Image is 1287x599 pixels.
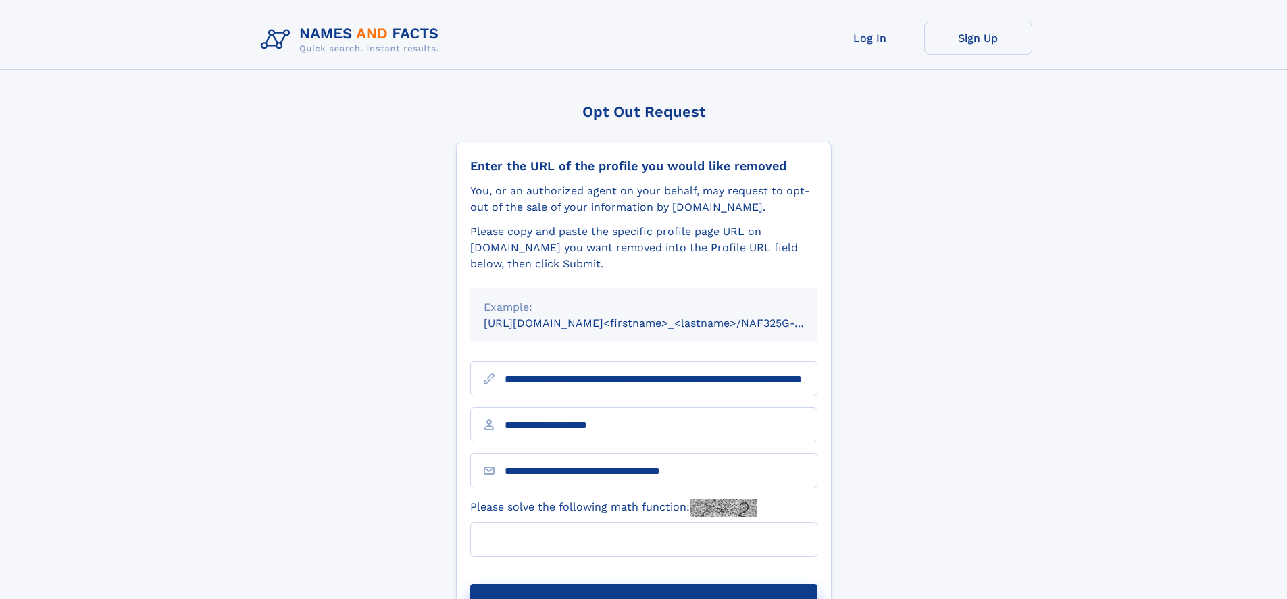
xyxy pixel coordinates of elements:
div: Opt Out Request [456,103,832,120]
div: Enter the URL of the profile you would like removed [470,159,817,174]
label: Please solve the following math function: [470,499,757,517]
a: Sign Up [924,22,1032,55]
div: Example: [484,299,804,315]
small: [URL][DOMAIN_NAME]<firstname>_<lastname>/NAF325G-xxxxxxxx [484,317,843,330]
a: Log In [816,22,924,55]
div: You, or an authorized agent on your behalf, may request to opt-out of the sale of your informatio... [470,183,817,215]
div: Please copy and paste the specific profile page URL on [DOMAIN_NAME] you want removed into the Pr... [470,224,817,272]
img: Logo Names and Facts [255,22,450,58]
